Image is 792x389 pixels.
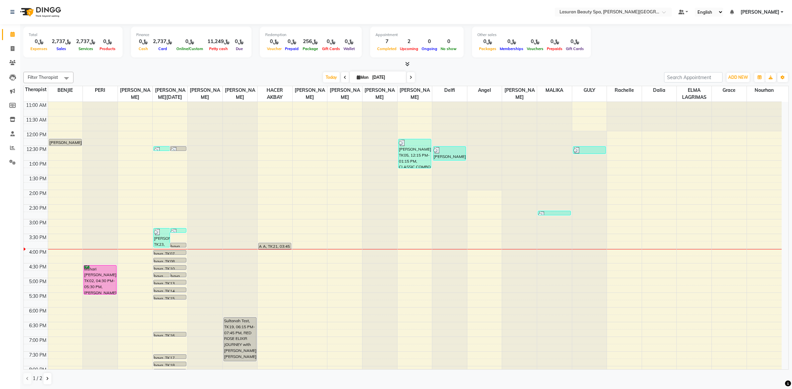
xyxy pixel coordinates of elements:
[25,146,48,153] div: 12:30 PM
[398,46,420,51] span: Upcoming
[25,117,48,124] div: 11:30 AM
[224,318,256,361] div: Sultanah Test, TK19, 06:15 PM-07:45 PM, RED ROSE ELIXIR JOURNEY with [PERSON_NAME] [PERSON_NAME] ...
[154,332,186,336] div: haya, TK16, 06:45 PM-06:46 PM, BLOW DRY SHORT | تجفيف الشعر القصير
[48,86,83,94] span: BENJIE
[73,38,98,45] div: ﷼2,737
[232,38,246,45] div: ﷼0
[664,72,723,82] input: Search Appointment
[28,249,48,256] div: 4:00 PM
[118,86,153,102] span: [PERSON_NAME]
[320,46,342,51] span: Gift Cards
[83,86,118,94] span: PERI
[28,205,48,212] div: 2:30 PM
[28,234,48,241] div: 3:30 PM
[137,46,150,51] span: Cash
[175,46,205,51] span: Online/Custom
[265,46,283,51] span: Voucher
[432,86,467,94] span: Delfi
[727,73,750,82] button: ADD NEW
[502,86,537,102] span: [PERSON_NAME]
[28,161,48,168] div: 1:00 PM
[572,86,607,94] span: GULY
[25,131,48,138] div: 12:00 PM
[28,366,48,373] div: 8:00 PM
[498,46,525,51] span: Memberships
[573,147,606,154] div: [PERSON_NAME], TK04, 12:30 PM-12:46 PM, Highlight FULL HEAD Length 1 | هايلايت لكامل الشعر 1
[150,38,175,45] div: ﷼2,737
[234,46,245,51] span: Due
[477,46,498,51] span: Packages
[154,250,186,254] div: haya, TK07, 04:00 PM-04:01 PM, Service Test
[545,38,564,45] div: ﷼0
[564,46,586,51] span: Gift Cards
[77,46,95,51] span: Services
[49,139,82,146] div: [PERSON_NAME] [PERSON_NAME], TK01, 12:15 PM-12:30 PM, [GEOGRAPHIC_DATA] | جلسة [PERSON_NAME]
[265,38,283,45] div: ﷼0
[154,288,186,292] div: haya, TK14, 05:15 PM-05:16 PM, Service Test
[28,74,58,80] span: Filter Therapist
[433,147,466,160] div: [PERSON_NAME], TK09, 12:30 PM-01:00 PM, Head Neck Shoulder Foot Massage | جلسه تدليك الرأس والرقب...
[154,295,186,299] div: haya, TK15, 05:30 PM-05:31 PM, BLOW DRY SHORT | تجفيف الشعر القصير
[293,86,327,102] span: [PERSON_NAME]
[33,375,42,382] span: 1 / 2
[564,38,586,45] div: ﷼0
[170,228,186,232] div: [PERSON_NAME], TK23, 03:15 PM-03:16 PM, HAIR COLOR AMONIA FREE TONER SHORT | تونر الشعر خال من ال...
[170,243,186,247] div: haya, TK06, 03:45 PM-03:46 PM, Service Test
[258,86,292,102] span: HACER AKBAY
[265,32,356,38] div: Redemption
[728,75,748,80] span: ADD NEW
[175,38,205,45] div: ﷼0
[170,273,186,277] div: haya, TK12, 04:45 PM-04:46 PM, Service Test
[25,102,48,109] div: 11:00 AM
[136,32,246,38] div: Finance
[420,38,439,45] div: 0
[370,72,404,82] input: 2025-09-01
[607,86,642,94] span: Rachelle
[323,72,340,82] span: Today
[28,219,48,226] div: 3:00 PM
[537,86,572,94] span: MALIKA
[28,263,48,270] div: 4:30 PM
[320,38,342,45] div: ﷼0
[477,32,586,38] div: Other sales
[327,86,362,102] span: [PERSON_NAME]
[300,38,320,45] div: ﷼256
[283,46,300,51] span: Prepaid
[342,46,356,51] span: Wallet
[525,46,545,51] span: Vouchers
[741,9,779,16] span: [PERSON_NAME]
[362,86,397,102] span: [PERSON_NAME]
[188,86,222,102] span: [PERSON_NAME]
[375,32,458,38] div: Appointment
[712,86,747,94] span: Grace
[29,38,49,45] div: ﷼0
[538,211,571,215] div: [PERSON_NAME], TK22, 02:40 PM-02:41 PM, BLOW DRY SHORT | تجفيف الشعر القصير
[28,278,48,285] div: 5:00 PM
[154,228,170,247] div: [PERSON_NAME], TK23, 03:15 PM-03:55 PM, Stem Cell Session for Roots | جلسة الخلاية الجزعيه للجذور
[154,147,170,151] div: Reem, TK03, 12:30 PM-12:31 PM, HAIR COLOR FULL COLOR ROOT | صبغة الشعر بالكامل للشعر الجذور
[154,355,186,359] div: haya, TK17, 07:30 PM-07:31 PM, BLOW DRY SHORT | تجفيف الشعر القصير
[398,86,432,102] span: [PERSON_NAME]
[153,86,187,102] span: [PERSON_NAME][DATE]
[28,308,48,315] div: 6:00 PM
[29,46,49,51] span: Expenses
[439,38,458,45] div: 0
[259,243,291,249] div: A A, TK21, 03:45 PM-04:00 PM, SWEEDISH MASSAGE
[747,86,782,94] span: Nourhan
[28,322,48,329] div: 6:30 PM
[477,38,498,45] div: ﷼0
[154,258,186,262] div: haya, TK08, 04:15 PM-04:16 PM, Service Test
[136,38,150,45] div: ﷼0
[28,352,48,359] div: 7:30 PM
[545,46,564,51] span: Prepaids
[154,273,170,277] div: haya, TK11, 04:45 PM-04:46 PM, Service Test
[24,86,48,93] div: Therapist
[49,38,73,45] div: ﷼2,737
[525,38,545,45] div: ﷼0
[342,38,356,45] div: ﷼0
[498,38,525,45] div: ﷼0
[375,46,398,51] span: Completed
[764,362,785,382] iframe: chat widget
[399,139,431,168] div: [PERSON_NAME], TK05, 12:15 PM-01:15 PM, CLASSIC COMBO M&P | كومبو كلاسيك (باديكير+مانكير)
[28,337,48,344] div: 7:00 PM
